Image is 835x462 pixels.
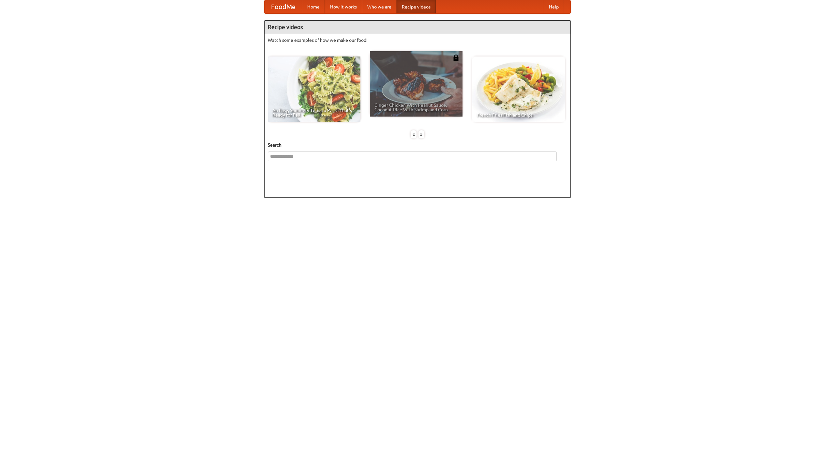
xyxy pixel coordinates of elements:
[265,0,302,13] a: FoodMe
[325,0,362,13] a: How it works
[411,130,417,138] div: «
[268,56,360,122] a: An Easy, Summery Tomato Pasta That's Ready for Fall
[477,113,560,117] span: French Fries Fish and Chips
[268,37,567,43] p: Watch some examples of how we make our food!
[453,55,459,61] img: 483408.png
[268,142,567,148] h5: Search
[472,56,565,122] a: French Fries Fish and Chips
[272,108,356,117] span: An Easy, Summery Tomato Pasta That's Ready for Fall
[265,21,570,34] h4: Recipe videos
[302,0,325,13] a: Home
[397,0,436,13] a: Recipe videos
[418,130,424,138] div: »
[362,0,397,13] a: Who we are
[544,0,564,13] a: Help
